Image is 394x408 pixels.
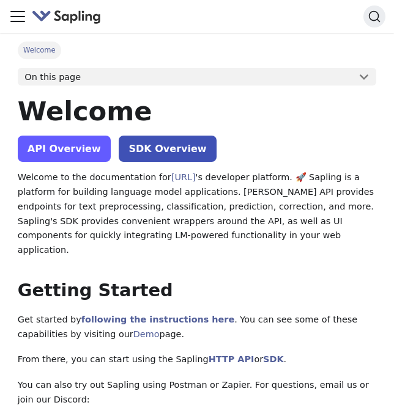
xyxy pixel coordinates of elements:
[133,329,160,339] a: Demo
[18,378,376,407] p: You can also try out Sapling using Postman or Zapier. For questions, email us or join our Discord:
[18,352,376,367] p: From there, you can start using the Sapling or .
[171,172,196,182] a: [URL]
[32,8,106,26] a: Sapling.ai
[18,42,61,59] span: Welcome
[363,5,385,27] button: Search (Command+K)
[18,68,376,86] button: On this page
[9,7,27,26] button: Toggle navigation bar
[18,280,376,302] h2: Getting Started
[18,95,376,128] h1: Welcome
[18,42,376,59] nav: Breadcrumbs
[18,170,376,258] p: Welcome to the documentation for 's developer platform. 🚀 Sapling is a platform for building lang...
[81,315,234,324] a: following the instructions here
[32,8,102,26] img: Sapling.ai
[209,354,255,364] a: HTTP API
[119,136,216,162] a: SDK Overview
[18,313,376,342] p: Get started by . You can see some of these capabilities by visiting our page.
[18,136,111,162] a: API Overview
[263,354,283,364] a: SDK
